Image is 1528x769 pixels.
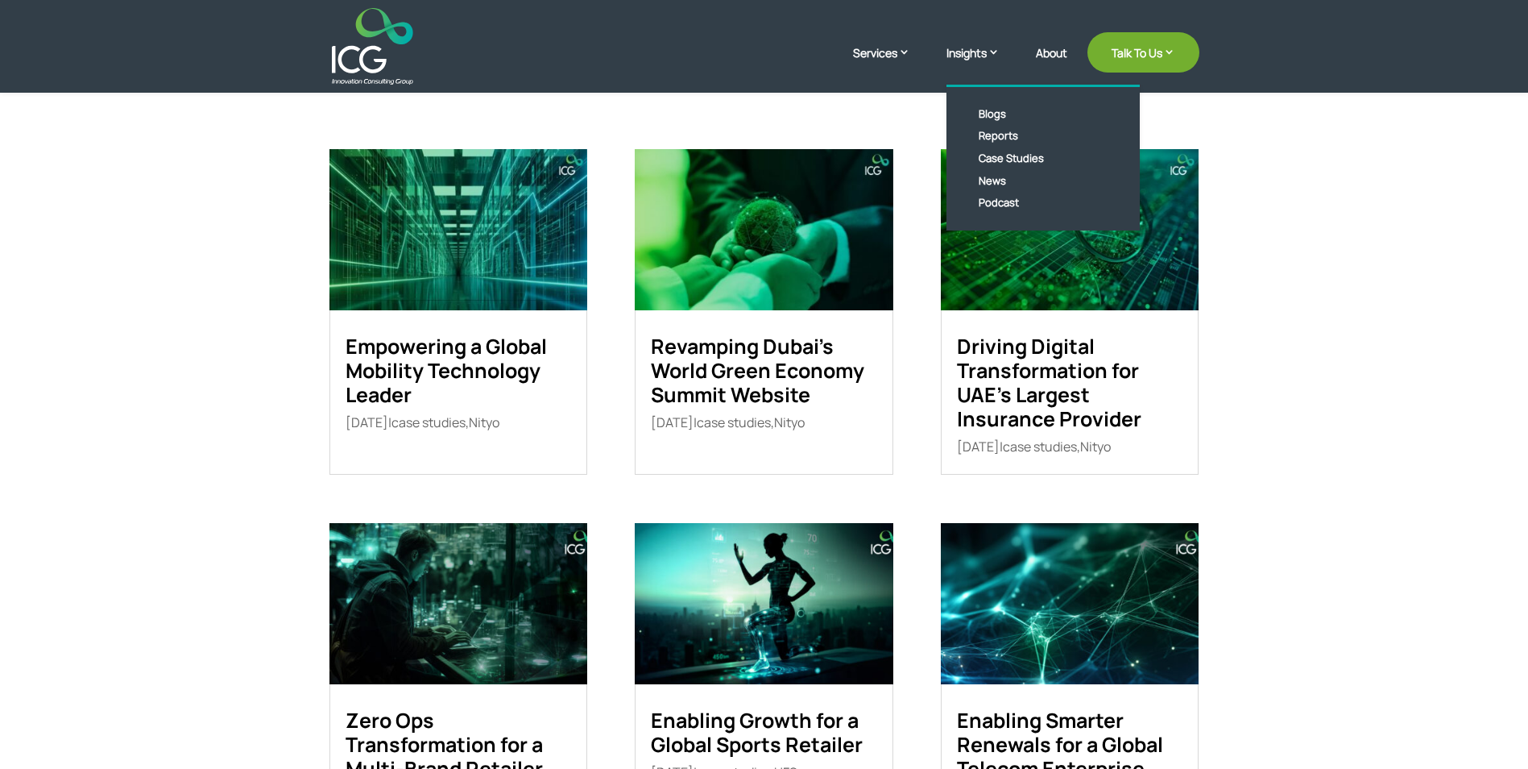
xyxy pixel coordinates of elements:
p: | , [651,415,876,430]
a: Blogs [963,103,1148,126]
img: Revamping Dubai’s World Green Economy Summit Website [635,149,892,310]
img: Zero Ops Transformation for a Multi-Brand Retailer [329,523,587,684]
p: | , [346,415,571,430]
a: Nityo [469,414,499,431]
img: Enabling Smarter Renewals for a Global Telecom Enterprise [941,523,1199,684]
a: Reports [963,125,1148,148]
img: Enabling Growth for a Global Sports Retailer [635,523,892,684]
a: Services [853,44,926,85]
a: Insights [946,44,1016,85]
a: News [963,170,1148,193]
p: | , [957,439,1182,455]
a: Talk To Us [1087,32,1199,73]
iframe: Chat Widget [1260,595,1528,769]
a: case studies [1003,438,1077,455]
a: Nityo [774,414,805,431]
a: Case Studies [963,148,1148,170]
a: Podcast [963,192,1148,214]
img: ICG [332,8,413,85]
span: [DATE] [346,414,388,431]
img: Empowering a Global Mobility Technology Leader [329,149,587,310]
a: Driving Digital Transformation for UAE’s Largest Insurance Provider [957,332,1141,433]
span: [DATE] [957,438,1000,455]
a: Empowering a Global Mobility Technology Leader [346,332,547,409]
a: Nityo [1080,438,1111,455]
a: case studies [697,414,771,431]
img: Driving Digital Transformation for UAE’s Largest Insurance Provider [941,149,1199,310]
a: Revamping Dubai’s World Green Economy Summit Website [651,332,864,409]
span: [DATE] [651,414,694,431]
a: Enabling Growth for a Global Sports Retailer [651,706,863,759]
a: About [1036,47,1067,85]
a: case studies [391,414,466,431]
